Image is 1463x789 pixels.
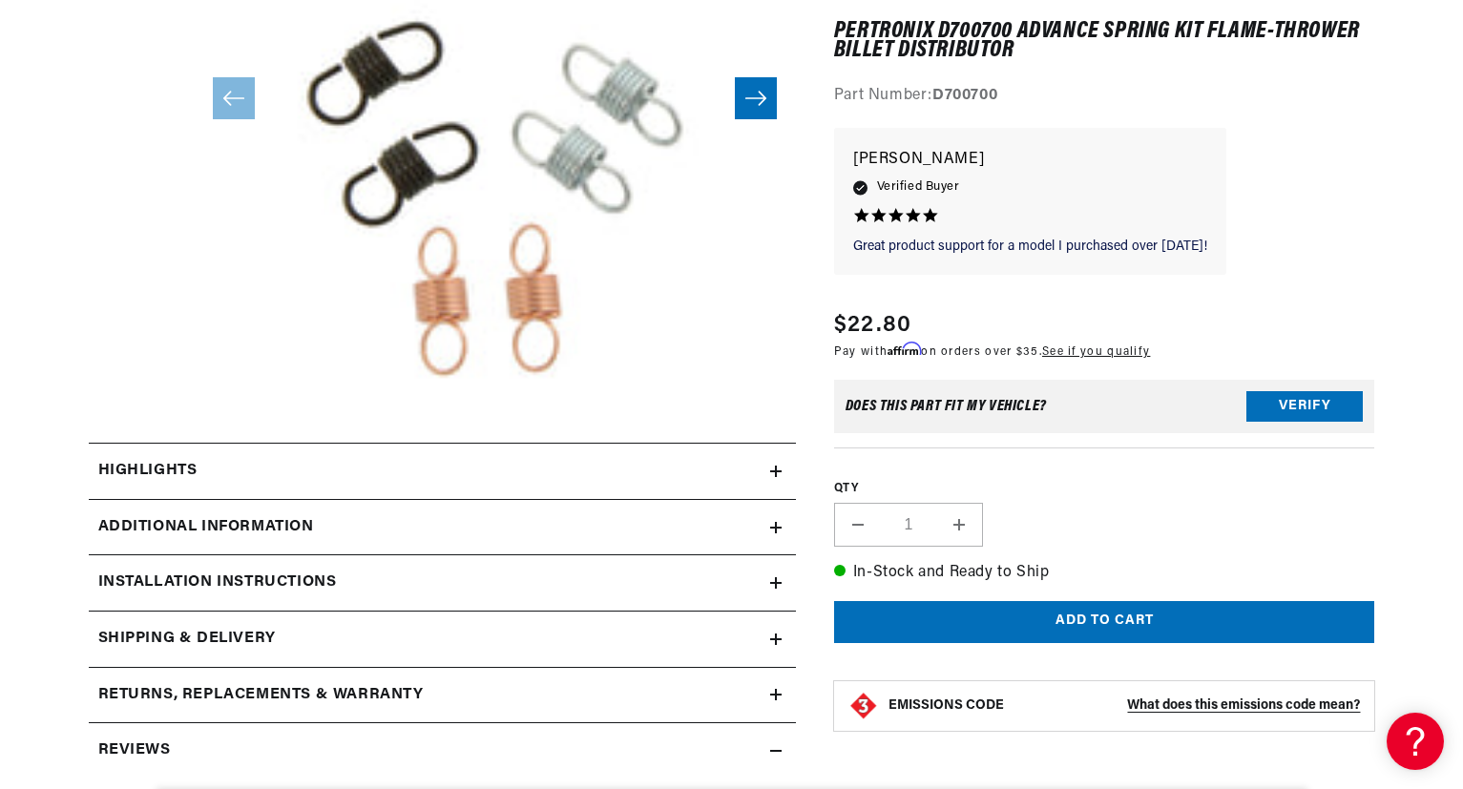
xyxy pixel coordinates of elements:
span: Verified Buyer [877,177,959,198]
button: Verify [1246,391,1363,422]
strong: D700700 [932,89,997,104]
h2: Shipping & Delivery [98,627,276,652]
p: [PERSON_NAME] [853,147,1207,174]
h2: Highlights [98,459,198,484]
summary: Additional Information [89,500,796,555]
h2: Installation instructions [98,571,337,595]
span: $22.80 [834,309,912,343]
h2: Returns, Replacements & Warranty [98,683,424,708]
summary: Reviews [89,723,796,779]
p: In-Stock and Ready to Ship [834,561,1375,586]
h2: Reviews [98,738,171,763]
button: EMISSIONS CODEWhat does this emissions code mean? [888,697,1361,715]
button: Add to cart [834,601,1375,644]
strong: EMISSIONS CODE [888,698,1004,713]
p: Pay with on orders over $35. [834,343,1151,362]
span: Affirm [888,343,921,357]
p: Great product support for a model I purchased over [DATE]! [853,238,1207,257]
button: Slide right [735,77,777,119]
h2: Additional Information [98,515,314,540]
div: Does This part fit My vehicle? [846,399,1047,414]
summary: Shipping & Delivery [89,612,796,667]
button: Slide left [213,77,255,119]
a: See if you qualify - Learn more about Affirm Financing (opens in modal) [1042,347,1150,359]
strong: What does this emissions code mean? [1127,698,1360,713]
label: QTY [834,481,1375,497]
div: Part Number: [834,85,1375,110]
img: Emissions code [848,691,879,721]
summary: Returns, Replacements & Warranty [89,668,796,723]
summary: Installation instructions [89,555,796,611]
h1: PerTronix D700700 Advance Spring Kit Flame-Thrower Billet Distributor [834,22,1375,61]
summary: Highlights [89,444,796,499]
